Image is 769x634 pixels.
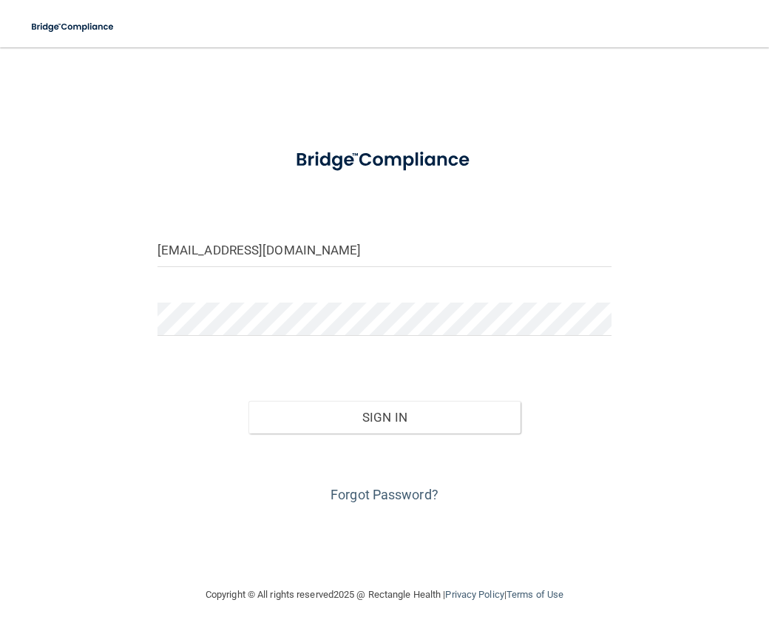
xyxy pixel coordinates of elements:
a: Forgot Password? [331,487,438,502]
img: bridge_compliance_login_screen.278c3ca4.svg [22,12,124,42]
input: Email [157,234,612,267]
div: Copyright © All rights reserved 2025 @ Rectangle Health | | [115,571,654,618]
a: Terms of Use [507,589,563,600]
a: Privacy Policy [445,589,504,600]
img: bridge_compliance_login_screen.278c3ca4.svg [277,136,492,184]
button: Sign In [248,401,521,434]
